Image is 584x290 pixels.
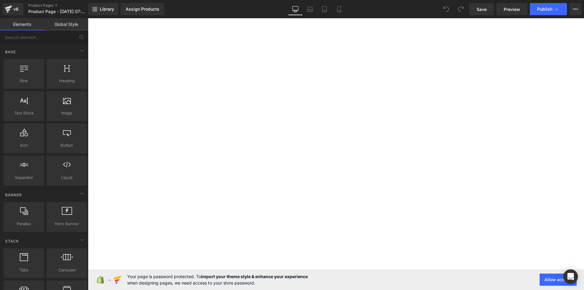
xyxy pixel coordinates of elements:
[455,3,467,15] button: Redo
[100,6,114,12] span: Library
[530,3,567,15] button: Publish
[5,174,42,181] span: Separator
[477,6,487,12] span: Save
[5,192,23,198] span: Banner
[440,3,452,15] button: Undo
[5,49,16,55] span: Base
[2,3,23,15] a: v6
[48,221,85,227] span: Hero Banner
[48,174,85,181] span: Liquid
[496,3,527,15] a: Preview
[5,238,19,244] span: Stack
[201,274,308,279] strong: import your theme style & enhance your experience
[540,274,577,286] button: Allow access
[288,3,303,15] a: Desktop
[303,3,317,15] a: Laptop
[563,269,578,284] div: Open Intercom Messenger
[332,3,346,15] a: Mobile
[537,7,552,12] span: Publish
[28,9,87,14] span: Product Page - [DATE] 07:23:08
[5,142,42,148] span: Icon
[12,5,20,13] div: v6
[5,221,42,227] span: Parallax
[48,267,85,273] span: Carousel
[88,3,118,15] a: New Library
[28,3,98,8] a: Product Pages
[48,142,85,148] span: Button
[317,3,332,15] a: Tablet
[44,18,88,30] a: Global Style
[5,110,42,116] span: Text Block
[504,6,520,12] span: Preview
[127,273,308,286] span: Your page is password protected. To when designing pages, we need access to your store password.
[48,78,85,84] span: Heading
[5,267,42,273] span: Tabs
[569,3,582,15] button: More
[5,78,42,84] span: Row
[48,110,85,116] span: Image
[126,7,159,12] div: Assign Products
